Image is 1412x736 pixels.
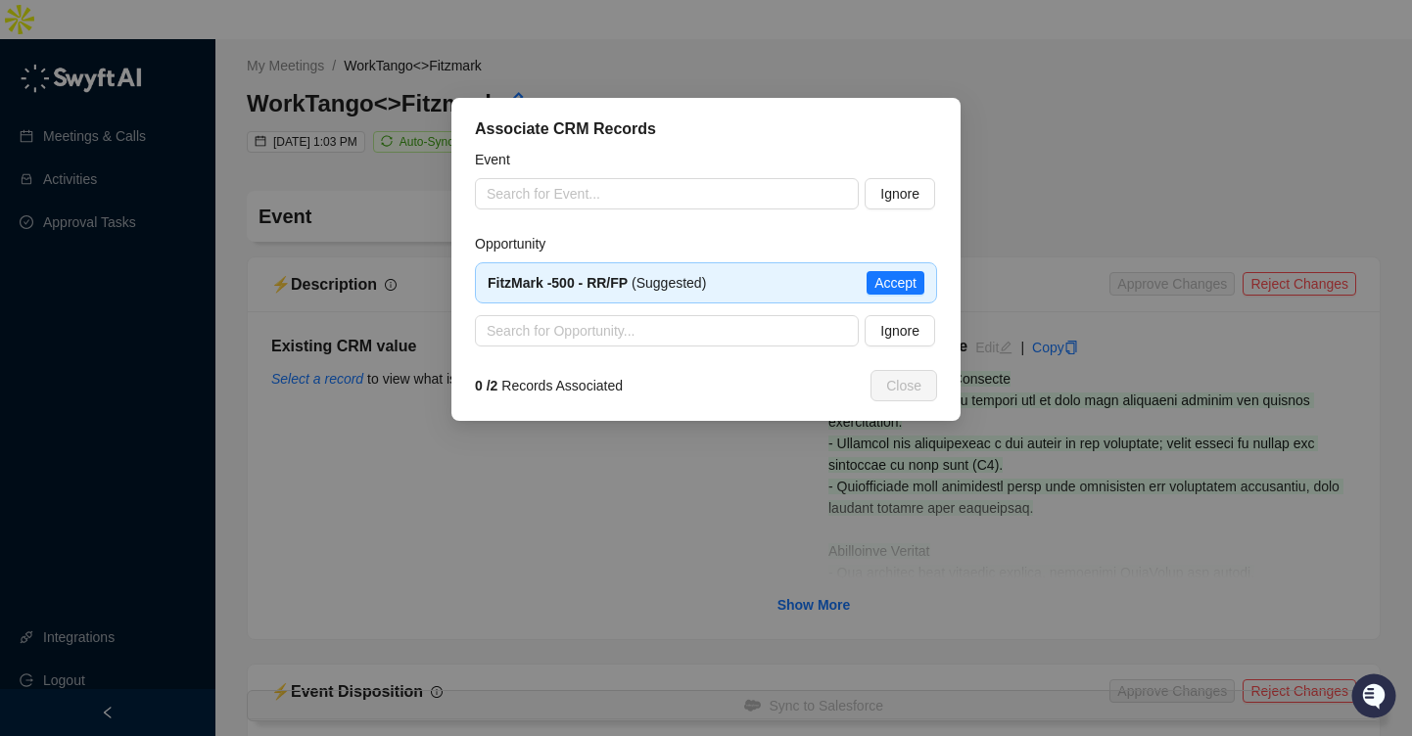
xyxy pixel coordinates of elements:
div: 📚 [20,276,35,292]
div: Start new chat [67,177,321,197]
div: Associate CRM Records [475,117,937,141]
span: Ignore [880,183,919,205]
a: Powered byPylon [138,321,237,337]
div: We're available if you need us! [67,197,248,212]
iframe: Open customer support [1349,671,1402,724]
span: Accept [874,272,917,294]
button: Ignore [865,315,935,346]
label: Opportunity [475,233,559,254]
span: Records Associated [475,375,623,396]
p: Welcome 👋 [20,78,356,110]
img: Swyft AI [20,20,59,59]
a: 📶Status [80,266,159,301]
button: Start new chat [333,183,356,207]
div: 📶 [88,276,104,292]
button: Accept [867,271,924,295]
a: 📚Docs [12,266,80,301]
h2: How can we help? [20,110,356,141]
span: Pylon [195,322,237,337]
button: Close [871,370,937,401]
strong: 0 / 2 [475,378,497,393]
span: Ignore [880,320,919,342]
label: Event [475,149,524,170]
button: Ignore [865,178,935,209]
img: 5124521997842_fc6d7dfcefe973c2e489_88.png [20,177,55,212]
span: (Suggested) [488,275,706,291]
strong: FitzMark -500 - RR/FP [488,275,628,291]
span: Docs [39,274,72,294]
span: Status [108,274,151,294]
